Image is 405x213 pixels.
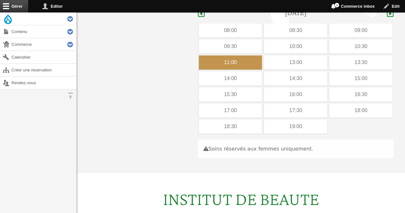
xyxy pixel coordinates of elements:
[264,39,327,53] div: 10:00
[329,23,393,37] div: 09:00
[64,89,77,102] button: Orientation horizontale
[199,103,262,118] div: 17:00
[329,103,393,118] div: 18:00
[329,87,393,102] div: 16:30
[329,55,393,70] div: 13:30
[264,103,327,118] div: 17:30
[199,71,262,86] div: 14:00
[264,119,327,134] div: 19:00
[199,23,262,37] div: 08:00
[198,140,393,158] div: Soins réservés aux femmes uniquement.
[334,3,339,8] span: 1
[264,55,327,70] div: 13:00
[199,55,262,70] div: 11:00
[264,23,327,37] div: 08:30
[329,71,393,86] div: 15:00
[199,119,262,134] div: 18:30
[285,8,306,17] h4: [DATE]
[329,39,393,53] div: 10:30
[264,87,327,102] div: 16:00
[264,71,327,86] div: 14:30
[199,87,262,102] div: 15:30
[199,39,262,53] div: 09:30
